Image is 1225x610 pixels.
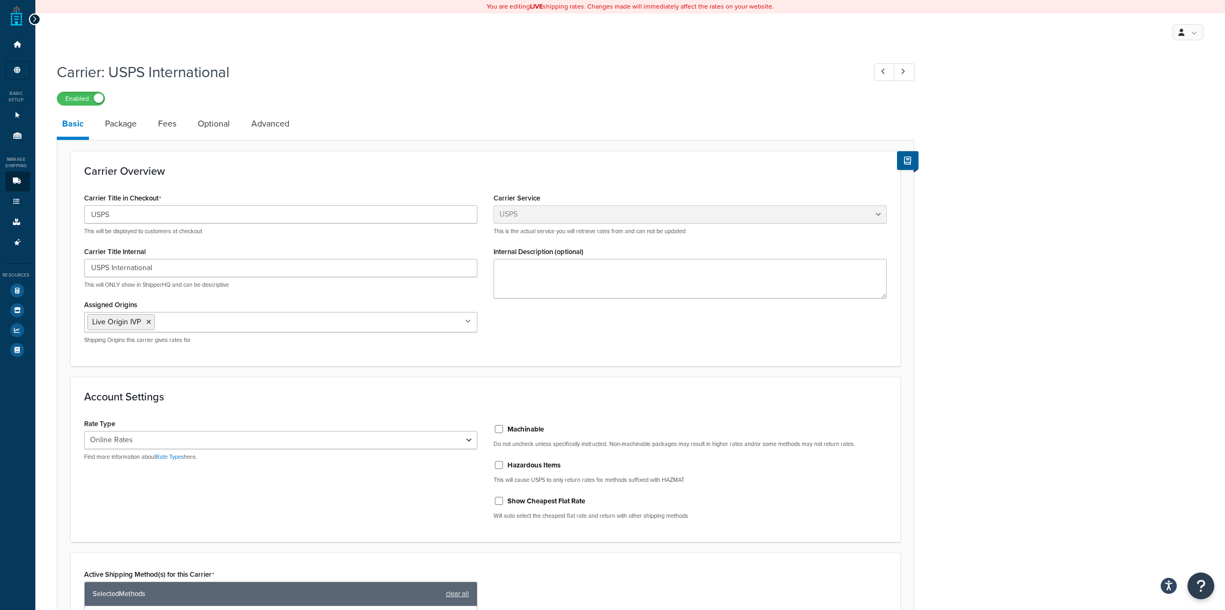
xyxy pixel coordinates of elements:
a: clear all [446,586,469,601]
h1: Carrier: USPS International [57,62,854,83]
a: Advanced [246,111,295,137]
li: Dashboard [5,35,30,55]
li: Analytics [5,321,30,340]
label: Active Shipping Method(s) for this Carrier [84,570,214,579]
li: Boxes [5,212,30,232]
label: Carrier Service [494,194,540,202]
a: Next Record [894,63,915,81]
b: LIVE [530,2,543,11]
a: Previous Record [874,63,895,81]
a: Basic [57,111,89,140]
a: Rate Types [156,452,184,461]
h3: Carrier Overview [84,165,887,177]
label: Carrier Title in Checkout [84,194,161,203]
p: Find more information about here. [84,453,477,461]
p: Will auto select the cheapest flat rate and return with other shipping methods [494,512,887,520]
p: This will be displayed to customers at checkout [84,227,477,235]
label: Hazardous Items [507,460,561,470]
li: Advanced Features [5,233,30,252]
a: Fees [153,111,182,137]
button: Show Help Docs [897,151,918,170]
li: Shipping Rules [5,192,30,212]
li: Origins [5,126,30,146]
li: Websites [5,106,30,125]
label: Internal Description (optional) [494,248,584,256]
li: Help Docs [5,340,30,360]
span: Selected Methods [93,586,440,601]
label: Machinable [507,425,544,434]
p: This is the actual service you will retrieve rates from and can not be updated [494,227,887,235]
a: Package [100,111,142,137]
p: Shipping Origins this carrier gives rates for [84,336,477,344]
li: Test Your Rates [5,281,30,300]
span: Live Origin IVP [92,316,141,328]
h3: Account Settings [84,391,887,403]
p: Do not uncheck unless specifically instructed. Non-machinable packages may result in higher rates... [494,440,887,448]
a: Optional [192,111,235,137]
label: Enabled [57,92,104,105]
p: This will cause USPS to only return rates for methods suffixed with HAZMAT [494,476,887,484]
label: Show Cheapest Flat Rate [507,496,585,506]
p: This will ONLY show in ShipperHQ and can be descriptive [84,281,477,289]
button: Open Resource Center [1187,572,1214,599]
li: Carriers [5,172,30,191]
label: Carrier Title Internal [84,248,146,256]
label: Assigned Origins [84,301,137,309]
label: Rate Type [84,420,115,428]
li: Marketplace [5,301,30,320]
